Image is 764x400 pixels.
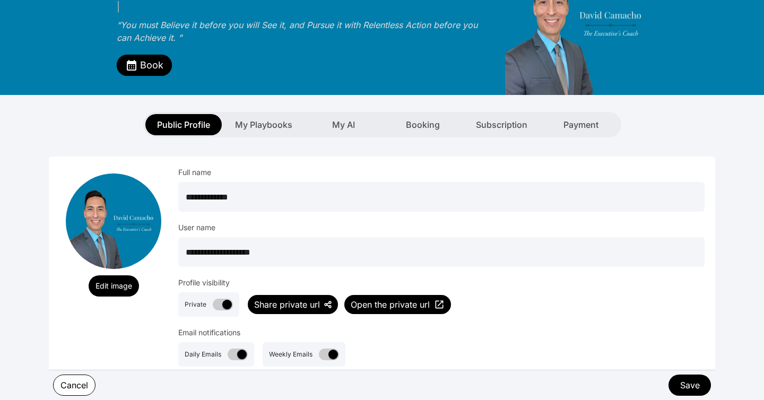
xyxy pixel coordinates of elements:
span: Payment [563,118,598,131]
button: Subscription [464,114,540,135]
div: Email notifications [178,327,705,342]
button: Cancel [53,375,95,396]
span: My Playbooks [235,118,292,131]
div: Full name [178,167,705,182]
span: Subscription [476,118,527,131]
div: Daily Emails [185,350,221,359]
button: Edit image [89,275,139,297]
button: Book [117,55,172,76]
button: Payment [543,114,619,135]
img: Untitled%20%282%29_20250506_233750.png [66,173,161,269]
span: Open the private url [351,298,430,311]
div: Private [185,300,206,309]
div: User name [178,222,705,237]
div: Profile visibility [178,277,705,292]
button: Share private url [248,295,338,314]
div: Weekly Emails [269,350,312,359]
button: Booking [385,114,461,135]
div: “You must Believe it before you will See it, and Pursue it with Relentless Action before you can ... [117,19,493,44]
span: Book [140,58,163,73]
a: Open the private url [344,295,451,314]
span: Public Profile [157,118,210,131]
button: Public Profile [145,114,222,135]
button: Save [668,375,711,396]
div: Share private url [254,298,320,311]
button: My Playbooks [224,114,303,135]
span: Booking [406,118,440,131]
span: My AI [332,118,355,131]
button: My AI [306,114,382,135]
